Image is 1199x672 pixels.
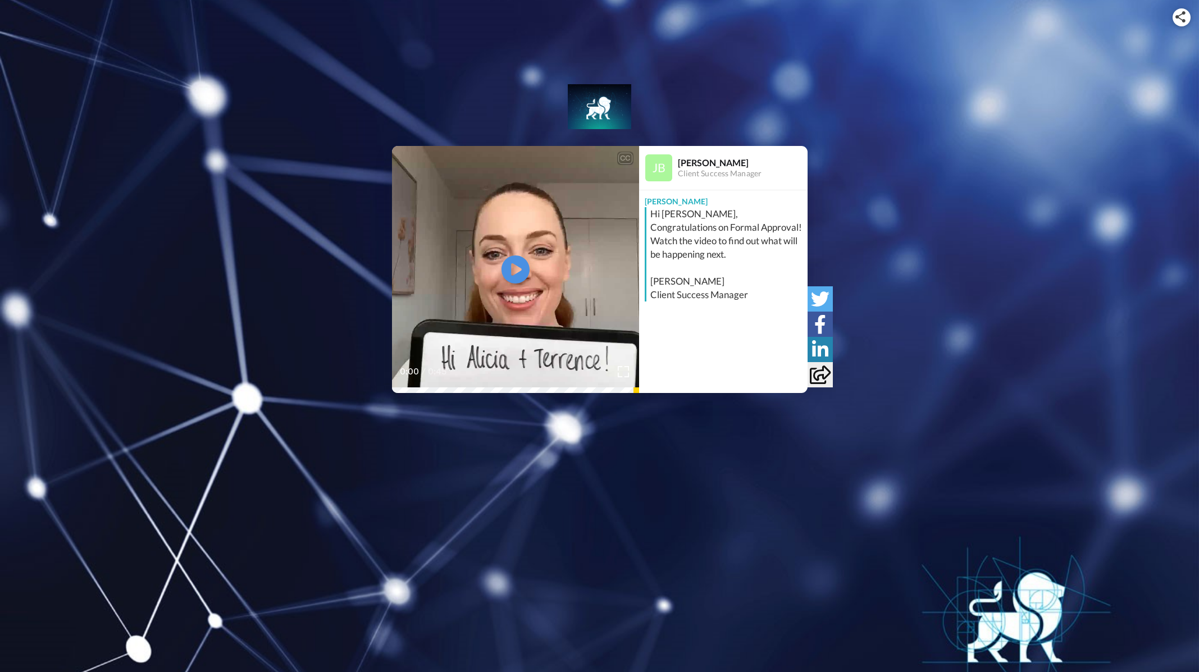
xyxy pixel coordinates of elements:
div: [PERSON_NAME] [678,157,807,168]
div: [PERSON_NAME] [639,190,808,207]
span: / [422,365,426,378]
span: 0:45 [428,365,448,378]
span: 0:00 [400,365,420,378]
div: Hi [PERSON_NAME], Congratulations on Formal Approval! Watch the video to find out what will be ha... [650,207,805,301]
img: Profile Image [645,154,672,181]
img: Full screen [618,366,629,377]
div: Client Success Manager [678,169,807,179]
img: ic_share.svg [1175,11,1186,22]
div: CC [618,153,632,164]
img: Lydian Financial Services logo [568,84,631,129]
